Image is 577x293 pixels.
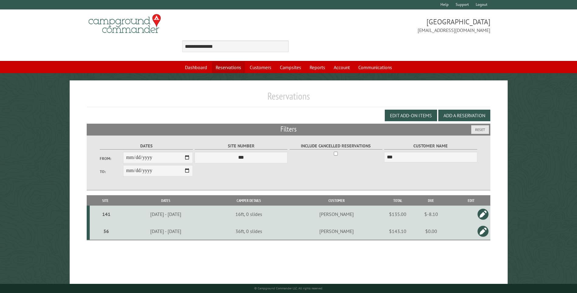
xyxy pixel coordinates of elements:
th: Dates [121,195,210,206]
td: $-8.10 [410,206,452,223]
th: Due [410,195,452,206]
td: 36ft, 0 slides [210,223,288,240]
img: Campground Commander [87,12,163,36]
a: Dashboard [181,62,211,73]
h1: Reservations [87,90,490,107]
th: Site [90,195,121,206]
td: [PERSON_NAME] [288,206,386,223]
td: $135.00 [386,206,410,223]
label: Include Cancelled Reservations [290,143,382,150]
label: Customer Name [384,143,477,150]
small: © Campground Commander LLC. All rights reserved. [254,286,323,290]
h2: Filters [87,124,490,135]
label: Site Number [195,143,287,150]
label: Dates [100,143,193,150]
a: Communications [355,62,396,73]
span: [GEOGRAPHIC_DATA] [EMAIL_ADDRESS][DOMAIN_NAME] [289,17,490,34]
th: Camper Details [210,195,288,206]
a: Reports [306,62,329,73]
th: Customer [288,195,386,206]
label: To: [100,169,123,175]
div: 141 [92,211,120,217]
th: Edit [452,195,490,206]
a: Account [330,62,353,73]
a: Reservations [212,62,245,73]
button: Reset [471,125,489,134]
label: From: [100,156,123,161]
td: 16ft, 0 slides [210,206,288,223]
button: Edit Add-on Items [385,110,437,121]
td: [PERSON_NAME] [288,223,386,240]
div: 56 [92,228,120,234]
td: $143.10 [386,223,410,240]
a: Customers [246,62,275,73]
td: $0.00 [410,223,452,240]
th: Total [386,195,410,206]
a: Campsites [276,62,305,73]
button: Add a Reservation [438,110,490,121]
div: [DATE] - [DATE] [122,228,209,234]
div: [DATE] - [DATE] [122,211,209,217]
